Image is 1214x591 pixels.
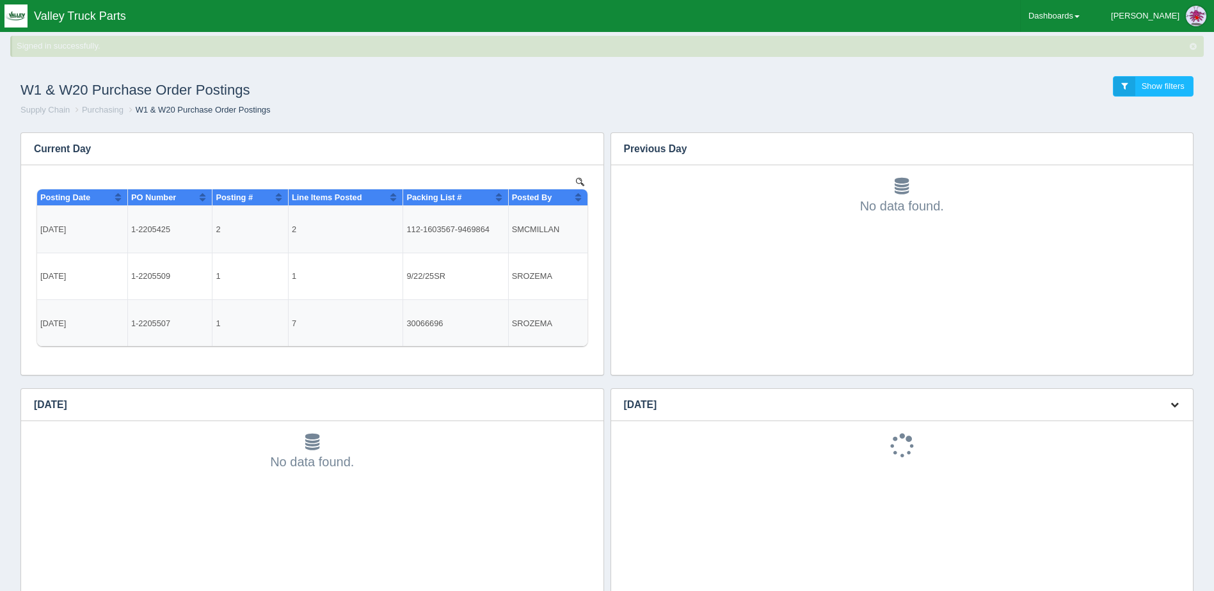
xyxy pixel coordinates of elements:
[1142,81,1185,91] span: Show filters
[3,122,93,169] td: [DATE]
[93,122,179,169] td: 1-2205507
[93,28,179,75] td: 1-2205425
[82,105,124,114] a: Purchasing
[21,133,584,165] h3: Current Day
[254,75,369,122] td: 1
[1186,6,1206,26] img: Profile Picture
[369,122,474,169] td: 30066696
[179,28,254,75] td: 2
[20,105,70,114] a: Supply Chain
[93,75,179,122] td: 1-2205509
[611,389,1154,421] h3: [DATE]
[164,12,173,27] button: Sort column ascending
[1111,3,1179,29] div: [PERSON_NAME]
[254,122,369,169] td: 7
[179,122,254,169] td: 1
[241,12,249,27] button: Sort column ascending
[126,104,271,116] li: W1 & W20 Purchase Order Postings
[21,389,584,421] h3: [DATE]
[355,12,363,27] button: Sort column ascending
[3,75,93,122] td: [DATE]
[34,434,591,471] div: No data found.
[540,12,548,27] button: Sort column ascending
[97,15,142,24] span: PO Number
[182,15,219,24] span: Posting #
[3,28,93,75] td: [DATE]
[369,28,474,75] td: 112-1603567-9469864
[372,15,427,24] span: Packing List #
[611,133,1174,165] h3: Previous Day
[6,15,56,24] span: Posting Date
[1113,76,1194,97] a: Show filters
[474,122,554,169] td: SROZEMA
[80,12,88,27] button: Sort column ascending
[258,15,328,24] span: Line Items Posted
[4,4,28,28] img: q1blfpkbivjhsugxdrfq.png
[474,28,554,75] td: SMCMILLAN
[624,178,1181,215] div: No data found.
[474,75,554,122] td: SROZEMA
[17,40,1201,52] div: Signed in successfully.
[20,76,607,104] h1: W1 & W20 Purchase Order Postings
[34,10,126,22] span: Valley Truck Parts
[369,75,474,122] td: 9/22/25SR
[478,15,518,24] span: Posted By
[179,75,254,122] td: 1
[254,28,369,75] td: 2
[461,12,469,27] button: Sort column ascending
